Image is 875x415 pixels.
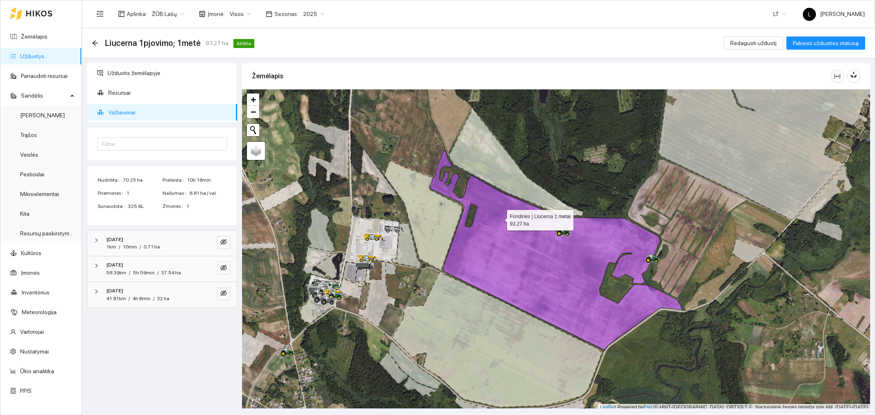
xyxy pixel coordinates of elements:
strong: [DATE] [106,288,123,294]
span: + [251,94,256,105]
a: Užduotys [20,53,44,59]
span: Resursai [108,84,231,101]
span: 1 [126,189,162,197]
span: 93.27 ha [206,39,228,48]
span: layout [118,11,125,17]
div: [DATE]1km/10min/0.71 haeye-invisible [87,231,237,256]
div: Žemėlapis [252,64,831,88]
a: Vartotojai [20,328,44,335]
span: 1 [186,203,226,210]
span: calendar [266,11,272,17]
a: Resursų paskirstymas [20,230,75,237]
span: 37.54 ha [161,270,181,276]
span: / [128,296,130,301]
span: eye-invisible [220,265,227,272]
div: [DATE]58.39km/5h 59min/37.54 haeye-invisible [87,256,237,282]
button: column-width [831,70,844,83]
button: Redaguoti užduotį [724,36,783,50]
a: PPIS [20,388,32,394]
span: Sunaudota [98,203,128,210]
span: 10min [123,244,137,250]
span: Visos [230,8,251,20]
span: menu-fold [96,10,104,18]
span: Liucerna 1pjovimo; 1metė [105,36,201,50]
a: Panaudoti resursai [21,73,68,79]
a: Ūkio analitika [20,368,54,374]
span: Važiavimai [108,104,231,121]
span: Praleista [162,176,187,184]
span: right [94,289,99,294]
span: 41.81km [106,296,126,301]
span: Redaguoti užduotį [730,39,777,48]
span: 70.25 ha [123,176,162,184]
a: Zoom out [247,106,259,118]
span: right [94,238,99,243]
span: 2025 [303,8,324,20]
span: Žmonės [162,203,186,210]
div: | Powered by © HNIT-[GEOGRAPHIC_DATA]; ORT10LT ©, Nacionalinė žemės tarnyba prie AM, [DATE]-[DATE] [598,404,870,411]
button: menu-fold [92,6,108,22]
strong: [DATE] [106,262,123,268]
a: Redaguoti užduotį [724,40,783,46]
span: − [251,107,256,117]
button: Pakeisti užduoties statusą [786,36,865,50]
span: eye-invisible [220,239,227,246]
span: eye-invisible [220,290,227,298]
span: Įmonė : [208,9,225,18]
span: Atlikta [233,39,254,48]
span: Sandėlis [21,87,68,104]
span: Užduotis žemėlapyje [107,65,231,81]
button: eye-invisible [217,236,230,249]
span: 0.71 ha [144,244,160,250]
span: / [119,244,120,250]
a: Kita [20,210,30,217]
span: / [157,270,159,276]
a: Žemėlapis [21,33,48,40]
span: 4h 8min [133,296,151,301]
span: 1km [106,244,116,250]
a: Įmonės [21,269,40,276]
a: Pesticidai [20,171,44,178]
span: column-width [831,73,843,80]
span: LT [773,8,786,20]
button: eye-invisible [217,261,230,274]
span: Aplinka : [127,9,147,18]
a: [PERSON_NAME] [20,112,65,119]
span: Pakeisti užduoties statusą [793,39,859,48]
a: Layers [247,142,265,160]
div: [DATE]41.81km/4h 8min/32 haeye-invisible [87,282,237,308]
a: Leaflet [600,404,615,410]
a: Inventorius [22,289,50,296]
span: Nudirbta [98,176,123,184]
span: 32 ha [157,296,169,301]
strong: [DATE] [106,237,123,242]
a: Kultūros [21,250,41,256]
span: 5h 59min [133,270,155,276]
span: | [653,404,655,410]
span: / [153,296,155,301]
span: 58.39km [106,270,126,276]
span: arrow-left [92,40,98,46]
span: / [129,270,130,276]
a: Veislės [20,151,38,158]
div: Atgal [92,40,98,47]
span: 325.6L [128,203,162,210]
span: Priemonės [98,189,126,197]
span: [PERSON_NAME] [803,11,865,17]
a: Zoom in [247,93,259,106]
span: ŽŪB Lašų [152,8,184,20]
button: eye-invisible [217,287,230,300]
a: Nustatymai [20,348,49,355]
span: shop [199,11,206,17]
a: Esri [644,404,652,410]
span: Našumas [162,189,190,197]
span: Sezonas : [274,9,298,18]
a: Meteorologija [22,309,57,315]
a: Mikroelementai [20,191,59,197]
span: right [94,263,99,268]
span: L [808,8,811,21]
span: 6.81 ha / val. [190,189,226,197]
span: 10h 18min [187,176,226,184]
button: Initiate a new search [247,124,259,136]
a: Trąšos [20,132,37,138]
